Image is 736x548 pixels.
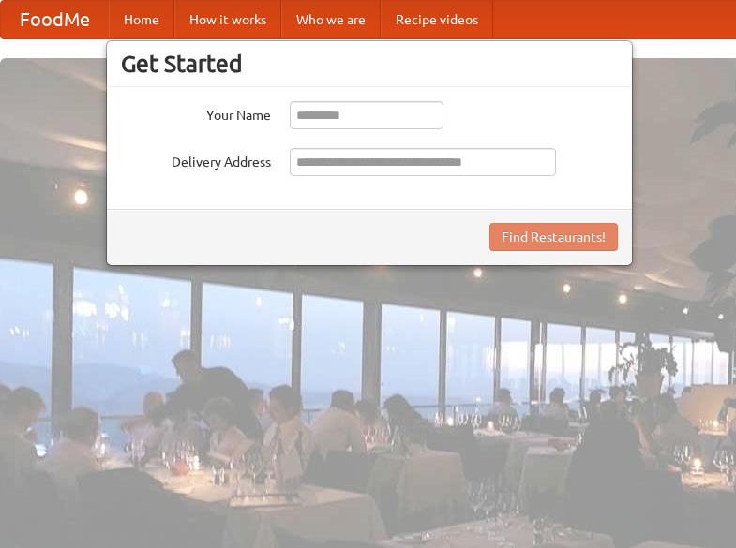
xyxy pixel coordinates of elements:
[381,1,493,38] a: Recipe videos
[121,148,271,171] label: Delivery Address
[121,101,271,125] label: Your Name
[121,50,618,78] h3: Get Started
[109,1,174,38] a: Home
[281,1,381,38] a: Who we are
[1,1,109,38] a: FoodMe
[489,223,618,251] button: Find Restaurants!
[174,1,281,38] a: How it works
